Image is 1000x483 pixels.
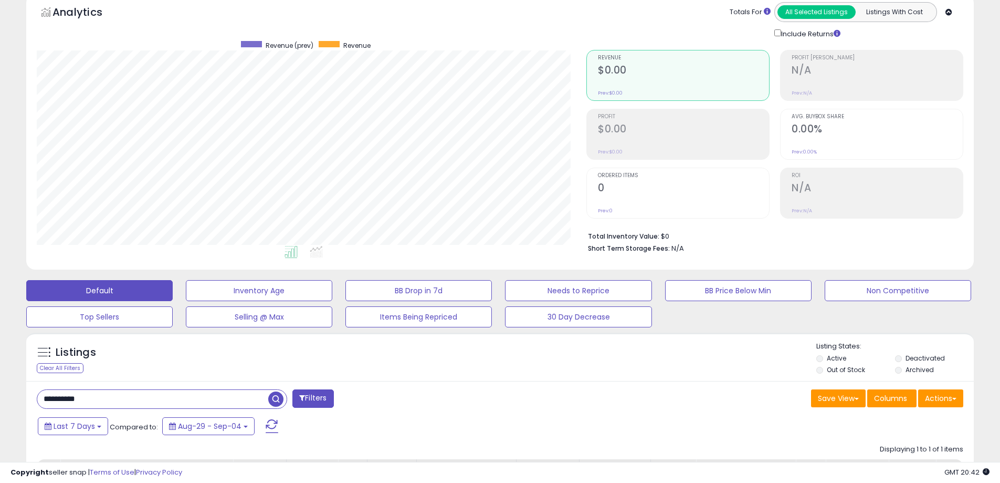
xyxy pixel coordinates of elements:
a: Terms of Use [90,467,134,477]
a: Privacy Policy [136,467,182,477]
div: Include Returns [766,27,853,39]
button: Listings With Cost [855,5,933,19]
p: Listing States: [816,342,974,352]
button: Needs to Reprice [505,280,651,301]
span: Aug-29 - Sep-04 [178,421,241,431]
label: Out of Stock [827,365,865,374]
b: Total Inventory Value: [588,232,659,241]
h5: Listings [56,345,96,360]
button: Items Being Repriced [345,306,492,327]
small: Prev: $0.00 [598,90,623,96]
button: Columns [867,389,917,407]
button: Inventory Age [186,280,332,301]
span: Compared to: [110,422,158,432]
span: Ordered Items [598,173,769,179]
h5: Analytics [52,5,123,22]
button: Last 7 Days [38,417,108,435]
h2: N/A [792,64,963,78]
h2: 0 [598,182,769,196]
span: Revenue [598,55,769,61]
button: Non Competitive [825,280,971,301]
span: Avg. Buybox Share [792,114,963,120]
small: Prev: N/A [792,90,812,96]
h2: $0.00 [598,123,769,137]
button: Aug-29 - Sep-04 [162,417,255,435]
span: N/A [671,243,684,253]
button: Save View [811,389,866,407]
button: BB Price Below Min [665,280,812,301]
label: Deactivated [906,354,945,363]
strong: Copyright [10,467,49,477]
h2: $0.00 [598,64,769,78]
div: seller snap | | [10,468,182,478]
span: Profit [PERSON_NAME] [792,55,963,61]
span: Last 7 Days [54,421,95,431]
button: Filters [292,389,333,408]
button: Top Sellers [26,306,173,327]
h2: N/A [792,182,963,196]
button: Default [26,280,173,301]
label: Archived [906,365,934,374]
h2: 0.00% [792,123,963,137]
button: All Selected Listings [777,5,856,19]
button: Selling @ Max [186,306,332,327]
span: Revenue [343,41,371,50]
button: BB Drop in 7d [345,280,492,301]
small: Prev: N/A [792,208,812,214]
div: Displaying 1 to 1 of 1 items [880,445,963,455]
small: Prev: 0.00% [792,149,817,155]
span: Profit [598,114,769,120]
label: Active [827,354,846,363]
div: Totals For [730,7,771,17]
small: Prev: 0 [598,208,613,214]
span: Revenue (prev) [266,41,313,50]
span: 2025-09-12 20:42 GMT [944,467,990,477]
small: Prev: $0.00 [598,149,623,155]
span: Columns [874,393,907,404]
div: Clear All Filters [37,363,83,373]
button: 30 Day Decrease [505,306,651,327]
button: Actions [918,389,963,407]
li: $0 [588,229,955,242]
span: ROI [792,173,963,179]
b: Short Term Storage Fees: [588,244,670,253]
